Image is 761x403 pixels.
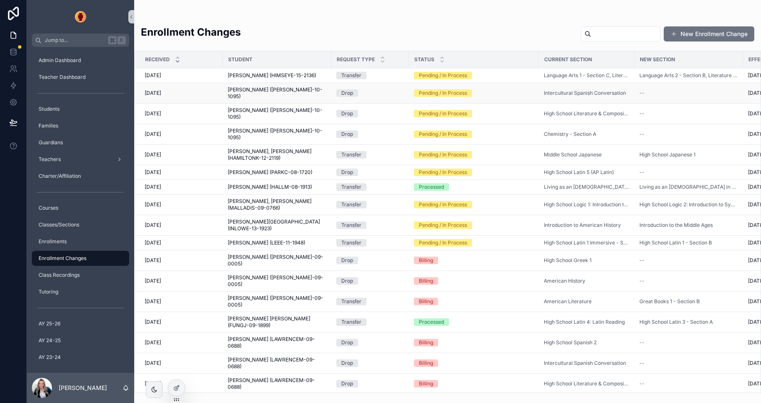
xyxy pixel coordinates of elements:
[39,139,63,146] span: Guardians
[639,319,713,325] span: High School Latin 3 - Section A
[544,278,585,284] span: American History
[228,72,326,79] a: [PERSON_NAME] (HIMSEYE-15-2136)
[336,151,404,159] a: Transfer
[544,319,625,325] a: High School Latin 4: Latin Reading
[32,34,129,47] button: Jump to...K
[336,201,404,208] a: Transfer
[419,72,467,79] div: Pending / In Process
[544,360,629,367] a: Intercultural Spanish Conversation
[639,151,738,158] a: High School Japanese 1
[544,131,596,138] a: Chemistry - Section A
[145,298,161,305] span: [DATE]
[544,72,629,79] span: Language Arts 1 - Section C, Literature with Early Grammar
[45,37,105,44] span: Jump to...
[639,131,644,138] span: --
[341,221,361,229] div: Transfer
[39,122,58,129] span: Families
[419,169,467,176] div: Pending / In Process
[336,339,404,346] a: Drop
[145,360,161,367] span: [DATE]
[419,130,467,138] div: Pending / In Process
[336,221,404,229] a: Transfer
[145,360,218,367] a: [DATE]
[419,201,467,208] div: Pending / In Process
[32,70,129,85] a: Teacher Dashboard
[639,339,738,346] a: --
[639,151,696,158] a: High School Japanese 1
[639,239,738,246] a: High School Latin 1 - Section B
[639,72,738,79] a: Language Arts 2 - Section B, Literature & Writing
[414,183,534,191] a: Processed
[228,254,326,267] span: [PERSON_NAME] ([PERSON_NAME]-09-0005)
[639,184,738,190] a: Living as an [DEMOGRAPHIC_DATA] in American Society (Spr)
[544,298,592,305] span: American Literature
[544,257,592,264] a: High School Greek 1
[414,239,534,247] a: Pending / In Process
[419,89,467,97] div: Pending / In Process
[145,257,161,264] span: [DATE]
[145,90,218,96] a: [DATE]
[74,10,87,23] img: App logo
[419,221,467,229] div: Pending / In Process
[544,169,629,176] a: High School Latin 5 (AP Latin)
[145,319,161,325] span: [DATE]
[228,315,326,329] a: [PERSON_NAME] [PERSON_NAME] (FUNGJ-09-1899)
[228,169,312,176] span: [PERSON_NAME] (PARKC-08-1720)
[39,320,60,327] span: AY 25-26
[544,184,629,190] span: Living as an [DEMOGRAPHIC_DATA] in American Society (Fall)
[336,298,404,305] a: Transfer
[228,239,305,246] span: [PERSON_NAME] (LEEE-11-1948)
[544,201,629,208] span: High School Logic 1: Introduction to Logic
[639,319,738,325] a: High School Latin 3 - Section A
[145,239,161,246] span: [DATE]
[145,298,218,305] a: [DATE]
[341,72,361,79] div: Transfer
[32,251,129,266] a: Enrollment Changes
[544,257,629,264] a: High School Greek 1
[341,380,353,387] div: Drop
[145,278,161,284] span: [DATE]
[32,350,129,365] a: AY 23-24
[544,239,629,246] a: High School Latin 1 Immersive - Section A
[228,239,326,246] a: [PERSON_NAME] (LEEE-11-1948)
[336,130,404,138] a: Drop
[640,56,675,63] span: New Section
[39,221,79,228] span: Classes/Sections
[414,169,534,176] a: Pending / In Process
[145,380,218,387] a: [DATE]
[639,278,644,284] span: --
[228,336,326,349] span: [PERSON_NAME] (LAWRENCEM-09-0688)
[544,110,629,117] a: High School Literature & Composition - Section B
[341,277,353,285] div: Drop
[228,198,326,211] span: [PERSON_NAME], [PERSON_NAME] (MALLADIS-09-0766)
[336,183,404,191] a: Transfer
[145,339,218,346] a: [DATE]
[419,380,433,387] div: Billing
[639,360,644,367] span: --
[639,278,738,284] a: --
[228,295,326,308] a: [PERSON_NAME] ([PERSON_NAME]-09-0005)
[228,72,316,79] span: [PERSON_NAME] (HIMSEYE-15-2136)
[341,89,353,97] div: Drop
[118,37,125,44] span: K
[145,339,161,346] span: [DATE]
[419,183,444,191] div: Processed
[145,72,161,79] span: [DATE]
[341,151,361,159] div: Transfer
[32,118,129,133] a: Families
[228,356,326,370] span: [PERSON_NAME] (LAWRENCEM-09-0688)
[639,110,644,117] span: --
[145,222,218,229] a: [DATE]
[341,169,353,176] div: Drop
[544,278,629,284] a: American History
[228,169,326,176] a: [PERSON_NAME] (PARKC-08-1720)
[639,339,644,346] span: --
[228,86,326,100] span: [PERSON_NAME] ([PERSON_NAME]-10-1095)
[32,101,129,117] a: Students
[336,110,404,117] a: Drop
